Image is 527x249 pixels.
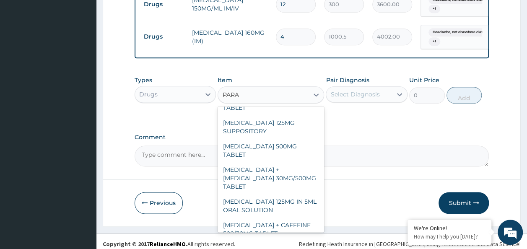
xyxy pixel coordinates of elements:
span: + 1 [428,37,440,46]
div: [MEDICAL_DATA] + [MEDICAL_DATA] 30MG/500MG TABLET [218,162,324,194]
div: Drugs [139,90,158,99]
td: [MEDICAL_DATA] 160MG (IM) [188,24,272,49]
div: Select Diagnosis [330,90,379,99]
label: Pair Diagnosis [326,76,369,84]
p: How may I help you today? [414,233,485,240]
button: Previous [135,192,183,214]
textarea: Type your message and hit 'Enter' [4,163,160,192]
label: Item [218,76,232,84]
div: Redefining Heath Insurance in [GEOGRAPHIC_DATA] using Telemedicine and Data Science! [299,240,521,248]
span: + 1 [428,5,440,13]
label: Comment [135,134,489,141]
strong: Copyright © 2017 . [103,240,187,248]
div: [MEDICAL_DATA] + CAFFEINE 500/30MG TABLET [218,218,324,241]
span: Headache, not elsewhere classi... [428,28,492,36]
label: Types [135,77,152,84]
div: [MEDICAL_DATA] 125MG SUPPOSITORY [218,115,324,139]
button: Submit [439,192,489,214]
span: We're online! [49,73,116,157]
div: [MEDICAL_DATA] 125MG IN 5ML ORAL SOLUTION [218,194,324,218]
td: Drugs [140,29,188,44]
div: [MEDICAL_DATA] 500MG TABLET [218,139,324,162]
img: d_794563401_company_1708531726252_794563401 [16,42,34,63]
button: Add [447,87,482,104]
div: Minimize live chat window [138,4,158,24]
div: Chat with us now [44,47,141,58]
label: Unit Price [409,76,439,84]
div: We're Online! [414,224,485,232]
a: RelianceHMO [150,240,186,248]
